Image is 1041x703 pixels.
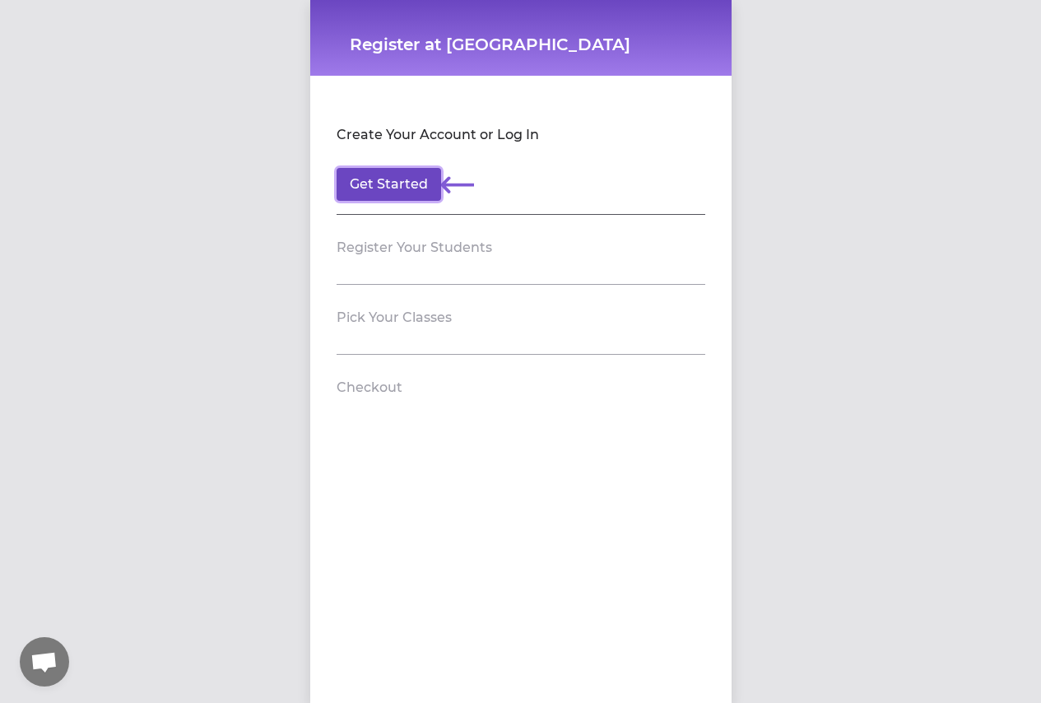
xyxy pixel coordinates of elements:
h2: Register Your Students [337,238,492,258]
button: Get Started [337,168,441,201]
div: Open chat [20,637,69,687]
h2: Create Your Account or Log In [337,125,539,145]
h2: Checkout [337,378,402,398]
h1: Register at [GEOGRAPHIC_DATA] [350,33,692,56]
h2: Pick Your Classes [337,308,452,328]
